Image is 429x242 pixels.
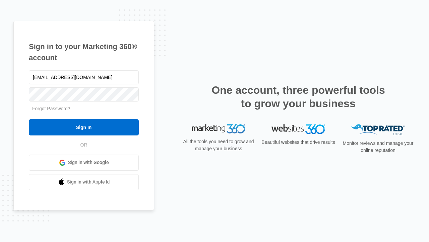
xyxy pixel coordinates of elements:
[209,83,387,110] h2: One account, three powerful tools to grow your business
[76,142,92,149] span: OR
[341,140,416,154] p: Monitor reviews and manage your online reputation
[68,159,109,166] span: Sign in with Google
[29,174,139,190] a: Sign in with Apple Id
[29,119,139,135] input: Sign In
[29,41,139,63] h1: Sign in to your Marketing 360® account
[261,139,336,146] p: Beautiful websites that drive results
[192,124,245,134] img: Marketing 360
[181,138,256,152] p: All the tools you need to grow and manage your business
[29,70,139,84] input: Email
[29,155,139,171] a: Sign in with Google
[67,178,110,186] span: Sign in with Apple Id
[351,124,405,135] img: Top Rated Local
[271,124,325,134] img: Websites 360
[32,106,70,111] a: Forgot Password?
